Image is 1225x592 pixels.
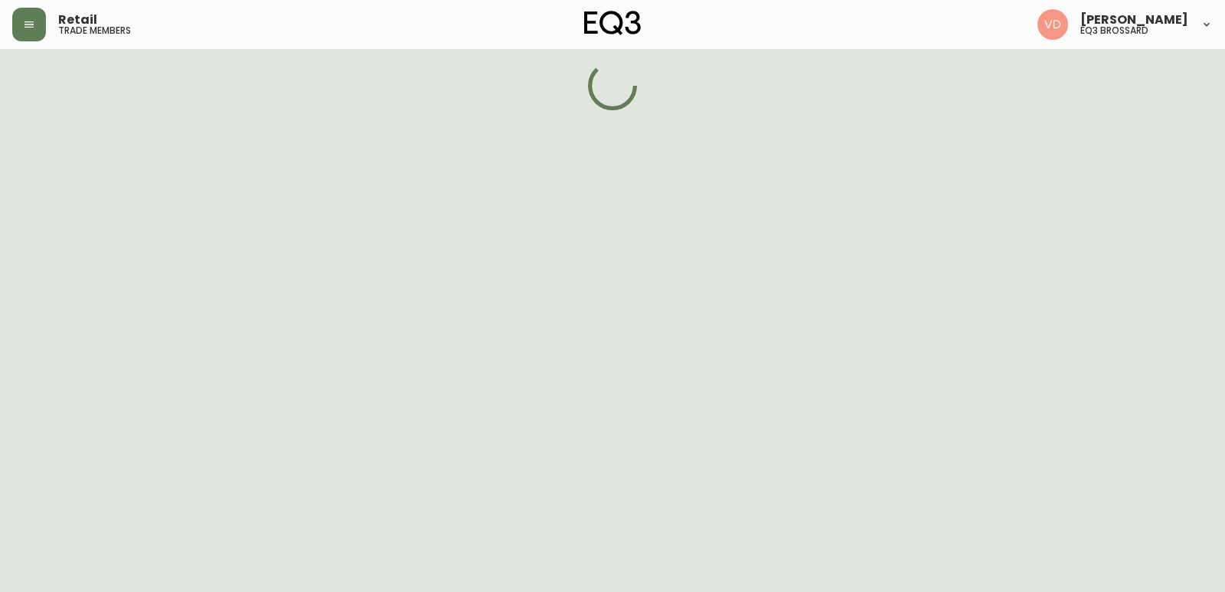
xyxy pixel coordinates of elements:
h5: trade members [58,26,131,35]
span: [PERSON_NAME] [1080,14,1188,26]
img: 34cbe8de67806989076631741e6a7c6b [1037,9,1068,40]
img: logo [584,11,641,35]
h5: eq3 brossard [1080,26,1148,35]
span: Retail [58,14,97,26]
